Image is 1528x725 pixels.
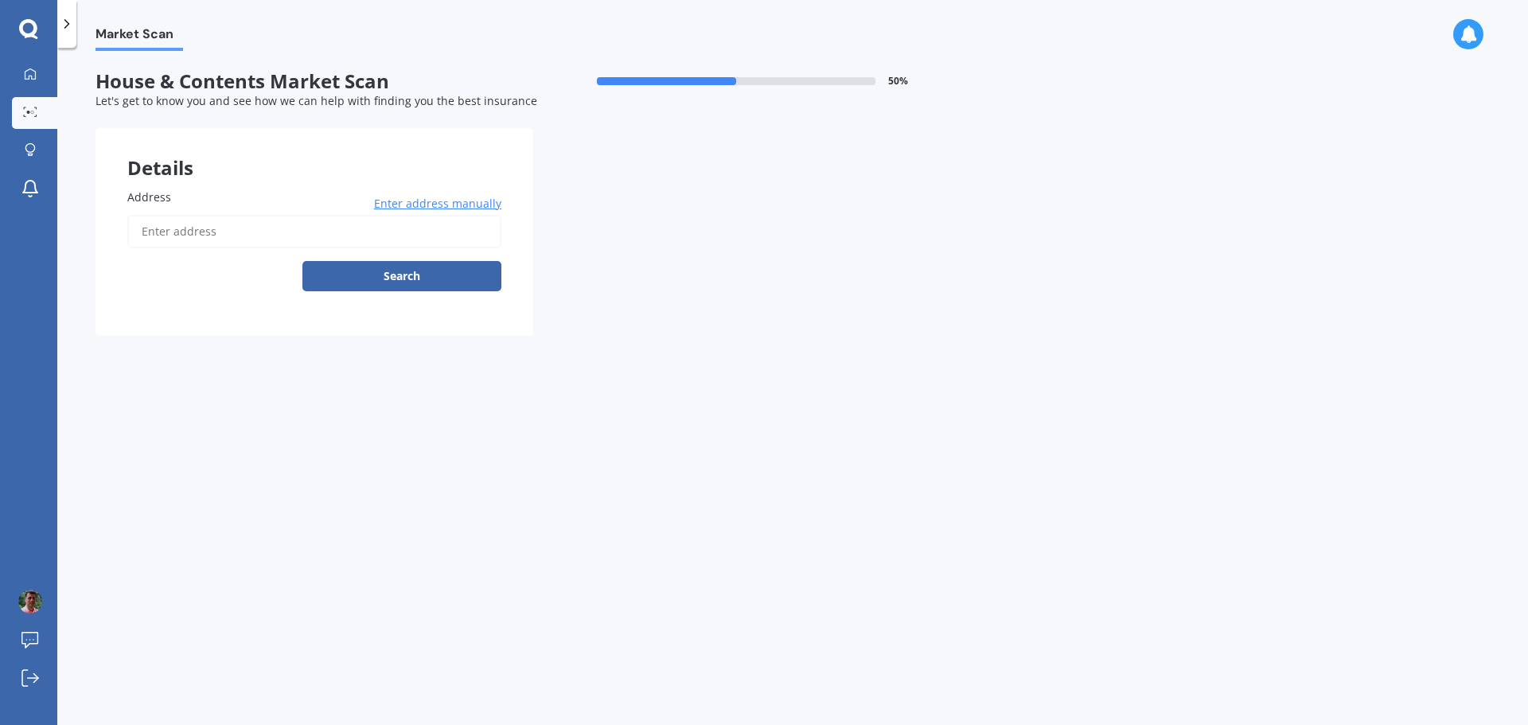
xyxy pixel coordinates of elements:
[127,215,501,248] input: Enter address
[302,261,501,291] button: Search
[95,26,183,48] span: Market Scan
[18,590,42,614] img: picture
[95,70,533,93] span: House & Contents Market Scan
[95,128,533,176] div: Details
[374,196,501,212] span: Enter address manually
[127,189,171,205] span: Address
[95,93,537,108] span: Let's get to know you and see how we can help with finding you the best insurance
[888,76,908,87] span: 50 %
